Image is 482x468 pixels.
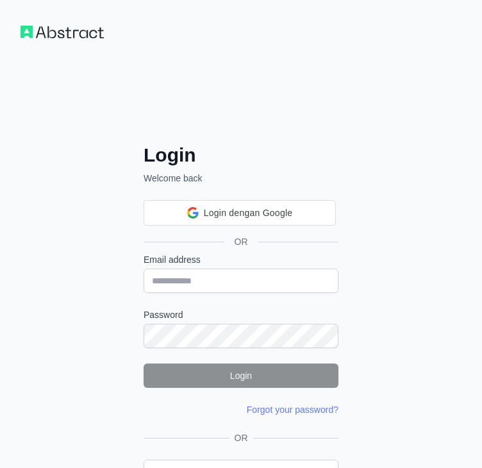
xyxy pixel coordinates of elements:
[21,26,104,38] img: Workflow
[144,172,338,185] p: Welcome back
[144,253,338,266] label: Email address
[144,308,338,321] label: Password
[144,364,338,388] button: Login
[144,144,338,167] h2: Login
[224,235,258,248] span: OR
[144,200,336,226] div: Login dengan Google
[204,206,293,220] span: Login dengan Google
[229,431,253,444] span: OR
[247,405,338,415] a: Forgot your password?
